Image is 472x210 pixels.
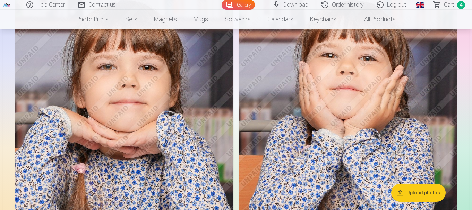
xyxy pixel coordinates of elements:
button: Upload photos [391,184,446,202]
a: Sets [117,10,146,29]
a: Magnets [146,10,185,29]
a: Calendars [259,10,302,29]
a: Keychains [302,10,345,29]
a: Photo prints [68,10,117,29]
a: Mugs [185,10,216,29]
img: /fa1 [3,3,10,7]
span: 4 [457,1,465,9]
span: Сart [444,1,454,9]
a: Souvenirs [216,10,259,29]
a: All products [345,10,404,29]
